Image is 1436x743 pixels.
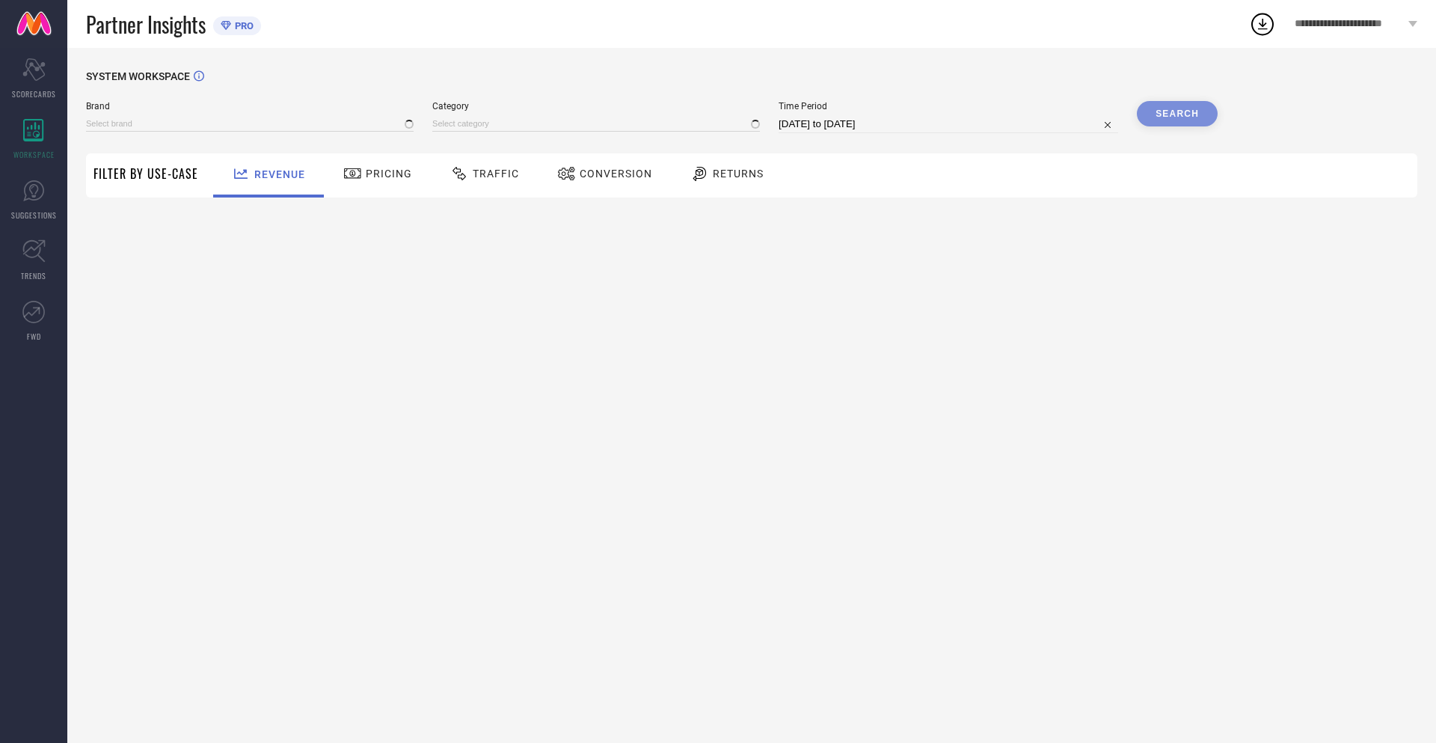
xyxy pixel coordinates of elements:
[27,331,41,342] span: FWD
[86,9,206,40] span: Partner Insights
[366,168,412,180] span: Pricing
[1249,10,1276,37] div: Open download list
[13,149,55,160] span: WORKSPACE
[86,116,414,132] input: Select brand
[86,70,190,82] span: SYSTEM WORKSPACE
[713,168,764,180] span: Returns
[779,115,1118,133] input: Select time period
[11,210,57,221] span: SUGGESTIONS
[231,20,254,31] span: PRO
[21,270,46,281] span: TRENDS
[86,101,414,111] span: Brand
[432,101,760,111] span: Category
[473,168,519,180] span: Traffic
[254,168,305,180] span: Revenue
[580,168,652,180] span: Conversion
[432,116,760,132] input: Select category
[779,101,1118,111] span: Time Period
[12,88,56,100] span: SCORECARDS
[93,165,198,183] span: Filter By Use-Case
